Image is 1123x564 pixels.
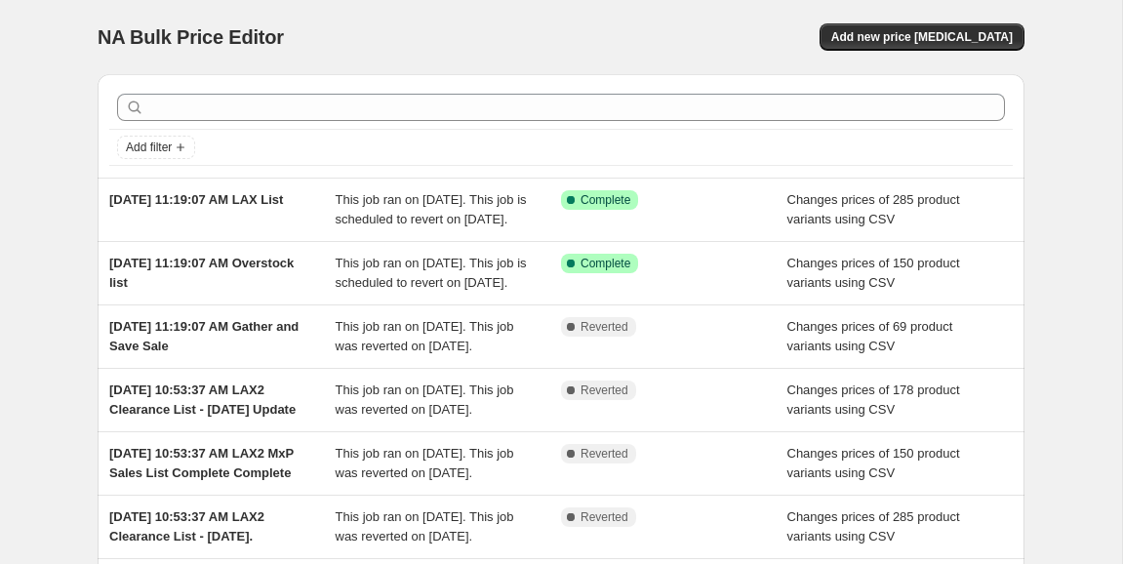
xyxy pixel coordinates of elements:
span: Reverted [581,383,628,398]
span: [DATE] 10:53:37 AM LAX2 MxP Sales List Complete Complete [109,446,294,480]
span: Reverted [581,319,628,335]
span: This job ran on [DATE]. This job was reverted on [DATE]. [336,446,514,480]
span: [DATE] 10:53:37 AM LAX2 Clearance List - [DATE]. [109,509,264,544]
span: Complete [581,256,630,271]
span: [DATE] 10:53:37 AM LAX2 Clearance List - [DATE] Update [109,383,296,417]
span: NA Bulk Price Editor [98,26,284,48]
span: Changes prices of 69 product variants using CSV [787,319,953,353]
span: Complete [581,192,630,208]
span: [DATE] 11:19:07 AM Gather and Save Sale [109,319,299,353]
span: Changes prices of 150 product variants using CSV [787,446,960,480]
span: This job ran on [DATE]. This job was reverted on [DATE]. [336,509,514,544]
span: This job ran on [DATE]. This job is scheduled to revert on [DATE]. [336,256,527,290]
span: Reverted [581,446,628,462]
span: Add new price [MEDICAL_DATA] [831,29,1013,45]
span: Changes prices of 285 product variants using CSV [787,509,960,544]
span: Changes prices of 178 product variants using CSV [787,383,960,417]
span: Reverted [581,509,628,525]
span: Changes prices of 285 product variants using CSV [787,192,960,226]
span: This job ran on [DATE]. This job was reverted on [DATE]. [336,319,514,353]
span: Changes prices of 150 product variants using CSV [787,256,960,290]
span: Add filter [126,140,172,155]
span: This job ran on [DATE]. This job is scheduled to revert on [DATE]. [336,192,527,226]
button: Add new price [MEDICAL_DATA] [820,23,1024,51]
span: [DATE] 11:19:07 AM Overstock list [109,256,294,290]
span: This job ran on [DATE]. This job was reverted on [DATE]. [336,383,514,417]
span: [DATE] 11:19:07 AM LAX List [109,192,283,207]
button: Add filter [117,136,195,159]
